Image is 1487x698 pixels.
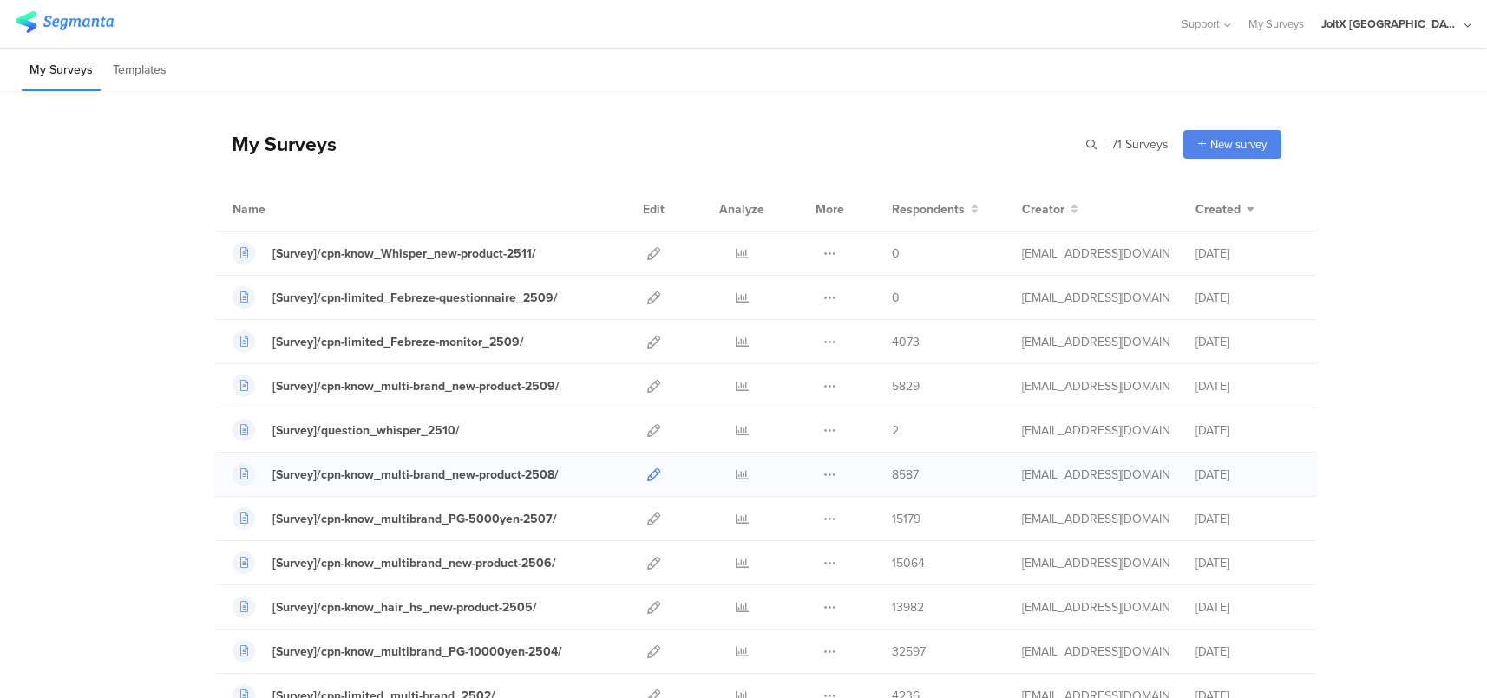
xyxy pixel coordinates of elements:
div: [DATE] [1195,598,1300,616]
div: kumai.ik@pg.com [1022,377,1169,395]
a: [Survey]/cpn-know_Whisper_new-product-2511/ [233,242,536,264]
div: kumai.ik@pg.com [1022,643,1169,661]
div: [Survey]/cpn-know_Whisper_new-product-2511/ [272,245,536,263]
li: Templates [105,50,174,91]
div: JoltX [GEOGRAPHIC_DATA] [1321,16,1460,32]
span: New survey [1210,136,1267,153]
span: 15064 [892,554,925,572]
img: segmanta logo [16,11,114,33]
div: kumai.ik@pg.com [1022,554,1169,572]
span: 0 [892,289,900,307]
a: [Survey]/cpn-know_multibrand_PG-10000yen-2504/ [233,640,562,662]
div: [DATE] [1195,377,1300,395]
span: 15179 [892,510,920,528]
a: [Survey]/cpn-know_multi-brand_new-product-2509/ [233,375,560,397]
div: Edit [635,187,672,231]
div: [Survey]/cpn-limited_Febreze-monitor_2509/ [272,333,524,351]
div: [Survey]/cpn-limited_Febreze-questionnaire_2509/ [272,289,558,307]
span: 32597 [892,643,926,661]
span: 0 [892,245,900,263]
button: Respondents [892,200,979,219]
div: [Survey]/cpn-know_multibrand_PG-5000yen-2507/ [272,510,557,528]
div: kumai.ik@pg.com [1022,466,1169,484]
a: [Survey]/cpn-limited_Febreze-monitor_2509/ [233,330,524,353]
div: More [811,187,848,231]
button: Created [1195,200,1254,219]
div: [DATE] [1195,643,1300,661]
a: [Survey]/cpn-limited_Febreze-questionnaire_2509/ [233,286,558,309]
span: Respondents [892,200,965,219]
div: [Survey]/cpn-know_multi-brand_new-product-2509/ [272,377,560,395]
div: [Survey]/question_whisper_2510/ [272,421,460,440]
span: Creator [1022,200,1064,219]
div: kumai.ik@pg.com [1022,510,1169,528]
div: [Survey]/cpn-know_hair_hs_new-product-2505/ [272,598,537,616]
div: [Survey]/cpn-know_multibrand_PG-10000yen-2504/ [272,643,562,661]
div: kumai.ik@pg.com [1022,333,1169,351]
span: | [1100,135,1108,153]
a: [Survey]/cpn-know_hair_hs_new-product-2505/ [233,596,537,618]
div: [DATE] [1195,554,1300,572]
div: [DATE] [1195,421,1300,440]
div: [DATE] [1195,466,1300,484]
button: Creator [1022,200,1078,219]
li: My Surveys [22,50,101,91]
div: Name [233,200,337,219]
span: 2 [892,421,899,440]
span: 4073 [892,333,920,351]
div: kumai.ik@pg.com [1022,421,1169,440]
div: kumai.ik@pg.com [1022,598,1169,616]
span: 13982 [892,598,924,616]
div: [DATE] [1195,333,1300,351]
div: My Surveys [214,129,337,159]
a: [Survey]/cpn-know_multibrand_new-product-2506/ [233,551,556,574]
div: Analyze [716,187,768,231]
div: [DATE] [1195,510,1300,528]
span: Support [1182,16,1220,32]
span: 8587 [892,466,919,484]
span: 5829 [892,377,920,395]
span: 71 Surveys [1111,135,1169,153]
div: [DATE] [1195,245,1300,263]
a: [Survey]/cpn-know_multibrand_PG-5000yen-2507/ [233,507,557,530]
div: [Survey]/cpn-know_multibrand_new-product-2506/ [272,554,556,572]
a: [Survey]/question_whisper_2510/ [233,419,460,441]
span: Created [1195,200,1241,219]
div: [DATE] [1195,289,1300,307]
div: kumai.ik@pg.com [1022,289,1169,307]
div: kumai.ik@pg.com [1022,245,1169,263]
div: [Survey]/cpn-know_multi-brand_new-product-2508/ [272,466,559,484]
a: [Survey]/cpn-know_multi-brand_new-product-2508/ [233,463,559,486]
